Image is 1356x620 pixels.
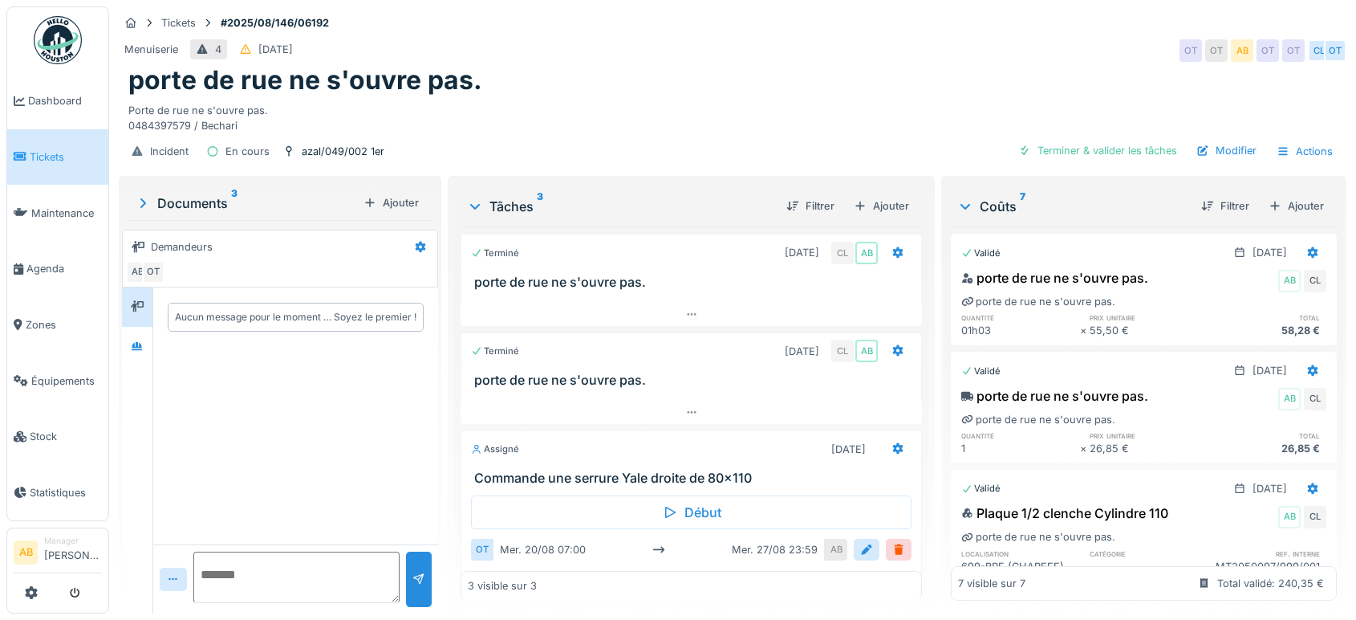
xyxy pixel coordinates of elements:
[474,373,915,388] h3: porte de rue ne s'ouvre pas.
[855,242,878,264] div: AB
[135,194,357,213] div: Documents
[7,73,108,129] a: Dashboard
[26,261,102,276] span: Agenda
[7,465,108,521] a: Statistiques
[961,412,1115,427] div: porte de rue ne s'ouvre pas.
[855,340,878,362] div: AB
[26,317,102,332] span: Zones
[1278,270,1301,292] div: AB
[961,312,1079,323] h6: quantité
[44,535,102,547] div: Manager
[1208,323,1326,338] div: 58,28 €
[1195,195,1256,217] div: Filtrer
[225,144,270,159] div: En cours
[467,197,773,216] div: Tâches
[1080,441,1090,456] div: ×
[961,386,1148,406] div: porte de rue ne s'ouvre pas.
[961,549,1079,559] h6: localisation
[471,345,519,358] div: Terminé
[34,16,82,64] img: Badge_color-CXgf-gQk.svg
[958,576,1025,591] div: 7 visible sur 7
[1090,549,1208,559] h6: catégorie
[44,535,102,569] li: [PERSON_NAME]
[1252,363,1287,378] div: [DATE]
[1090,323,1208,338] div: 55,50 €
[231,194,238,213] sup: 3
[7,409,108,465] a: Stock
[831,442,866,457] div: [DATE]
[471,496,911,529] div: Début
[128,96,1337,133] div: Porte de rue ne s'ouvre pas. 0484397579 / Bechari
[961,365,1001,378] div: Validé
[1269,140,1340,163] div: Actions
[780,195,841,217] div: Filtrer
[1252,245,1287,260] div: [DATE]
[1179,39,1202,62] div: OT
[30,429,102,444] span: Stock
[214,15,335,31] strong: #2025/08/146/06192
[961,504,1168,523] div: Plaque 1/2 clenche Cylindre 110
[31,206,102,221] span: Maintenance
[1304,270,1326,292] div: CL
[961,323,1079,338] div: 01h03
[30,485,102,500] span: Statistiques
[468,578,537,593] div: 3 visible sur 3
[493,539,825,561] div: mer. 20/08 07:00 mer. 27/08 23:59
[961,430,1079,441] h6: quantité
[14,540,38,565] li: AB
[1205,39,1228,62] div: OT
[1090,441,1208,456] div: 26,85 €
[215,42,221,57] div: 4
[1080,323,1090,338] div: ×
[126,261,148,283] div: AB
[1090,559,1208,574] div: —
[961,294,1115,309] div: porte de rue ne s'ouvre pas.
[474,471,915,486] h3: Commande une serrure Yale droite de 80x110
[161,15,196,31] div: Tickets
[961,482,1001,496] div: Validé
[471,247,519,260] div: Terminé
[1208,549,1326,559] h6: ref. interne
[151,239,213,255] div: Demandeurs
[1208,312,1326,323] h6: total
[961,247,1001,260] div: Validé
[831,242,854,264] div: CL
[1282,39,1305,62] div: OT
[1231,39,1253,62] div: AB
[1257,39,1279,62] div: OT
[1304,506,1326,528] div: CL
[7,353,108,409] a: Équipements
[961,529,1115,545] div: porte de rue ne s'ouvre pas.
[150,144,189,159] div: Incident
[7,241,108,297] a: Agenda
[1208,441,1326,456] div: 26,85 €
[961,441,1079,456] div: 1
[302,144,384,159] div: azal/049/002 1er
[1090,312,1208,323] h6: prix unitaire
[1012,140,1183,161] div: Terminer & valider les tâches
[142,261,164,283] div: OT
[28,93,102,108] span: Dashboard
[1262,195,1330,217] div: Ajouter
[474,275,915,290] h3: porte de rue ne s'ouvre pas.
[957,197,1188,216] div: Coûts
[1090,430,1208,441] h6: prix unitaire
[1252,481,1287,496] div: [DATE]
[785,344,819,359] div: [DATE]
[7,185,108,241] a: Maintenance
[30,149,102,165] span: Tickets
[471,443,519,456] div: Assigné
[1324,39,1346,62] div: OT
[7,129,108,186] a: Tickets
[961,268,1148,288] div: porte de rue ne s'ouvre pas.
[1304,388,1326,410] div: CL
[7,297,108,353] a: Zones
[537,197,543,216] sup: 3
[357,192,425,214] div: Ajouter
[1217,576,1324,591] div: Total validé: 240,35 €
[14,535,102,573] a: AB Manager[PERSON_NAME]
[471,539,493,561] div: OT
[847,195,916,217] div: Ajouter
[961,559,1079,574] div: 699-BPF (CHAREFF)
[831,340,854,362] div: CL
